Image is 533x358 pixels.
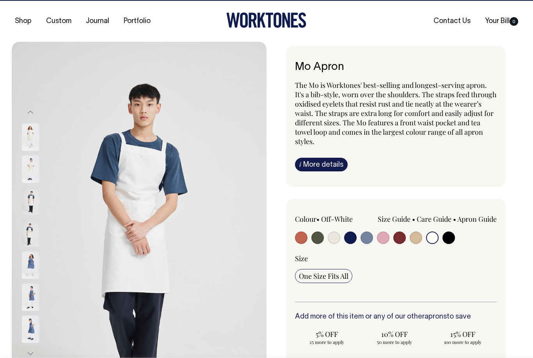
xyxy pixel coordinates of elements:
[22,123,39,151] img: natural
[25,103,36,121] button: Previous
[295,214,376,224] div: Colour
[367,339,422,345] span: 50 more to apply
[435,330,490,339] span: 15% OFF
[22,219,39,247] img: natural
[22,251,39,279] img: blue/grey
[121,15,154,28] a: Portfolio
[363,327,426,347] input: 10% OFF 50 more to apply
[435,339,490,345] span: 100 more to apply
[295,269,352,283] input: One Size Fits All
[83,15,112,28] a: Journal
[430,15,474,28] a: Contact Us
[295,158,348,171] a: iMore details
[367,330,422,339] span: 10% OFF
[22,315,39,343] img: blue/grey
[22,283,39,311] img: blue/grey
[295,254,497,263] div: Size
[316,214,320,224] span: •
[431,327,494,347] input: 15% OFF 100 more to apply
[321,214,353,224] label: Off-White
[417,214,451,224] a: Care Guide
[295,80,497,146] span: The Mo is Worktones' best-selling and longest-serving apron. It's a bib-style, worn over the shou...
[22,187,39,215] img: natural
[22,155,39,183] img: natural
[453,214,456,224] span: •
[295,313,497,321] h6: Add more of this item or any of our other to save
[295,61,497,73] h1: Mo Apron
[43,15,75,28] a: Custom
[299,339,354,345] span: 25 more to apply
[295,327,358,347] input: 5% OFF 25 more to apply
[378,214,410,224] a: Size Guide
[299,160,301,168] span: i
[299,271,348,281] span: One Size Fits All
[299,330,354,339] span: 5% OFF
[425,313,447,320] a: aprons
[12,15,35,28] a: Shop
[457,214,497,224] a: Apron Guide
[510,17,518,26] span: 0
[482,15,521,28] a: Your Bill0
[412,214,415,224] span: •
